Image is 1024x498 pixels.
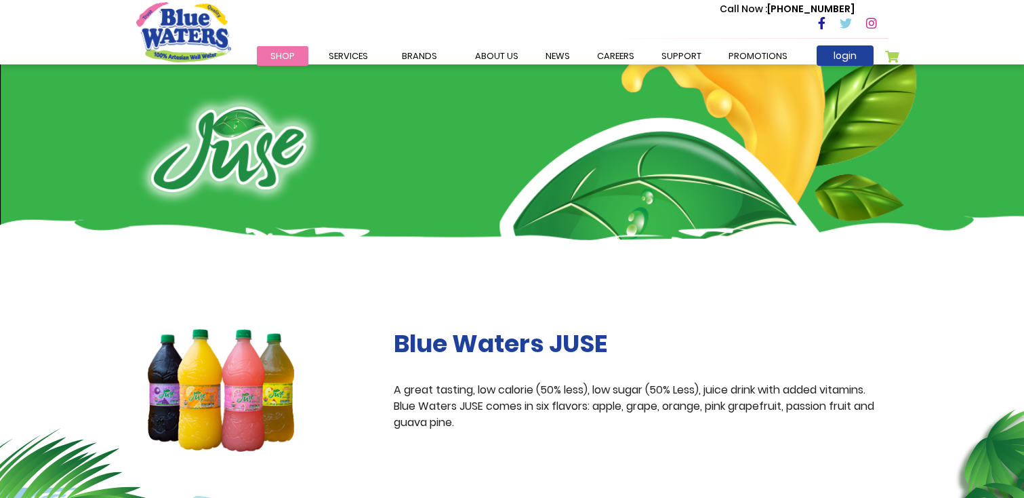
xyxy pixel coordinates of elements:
p: [PHONE_NUMBER] [720,2,855,16]
span: Shop [270,50,295,62]
p: A great tasting, low calorie (50% less), low sugar (50% Less), juice drink with added vitamins. B... [394,382,888,431]
a: login [817,45,874,66]
a: News [532,46,583,66]
h2: Blue Waters JUSE [394,329,888,358]
img: juse-logo.png [136,92,321,207]
a: careers [583,46,648,66]
a: store logo [136,2,231,62]
a: about us [462,46,532,66]
span: Services [329,50,368,62]
span: Brands [402,50,437,62]
a: support [648,46,715,66]
a: Promotions [715,46,801,66]
span: Call Now : [720,2,767,16]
